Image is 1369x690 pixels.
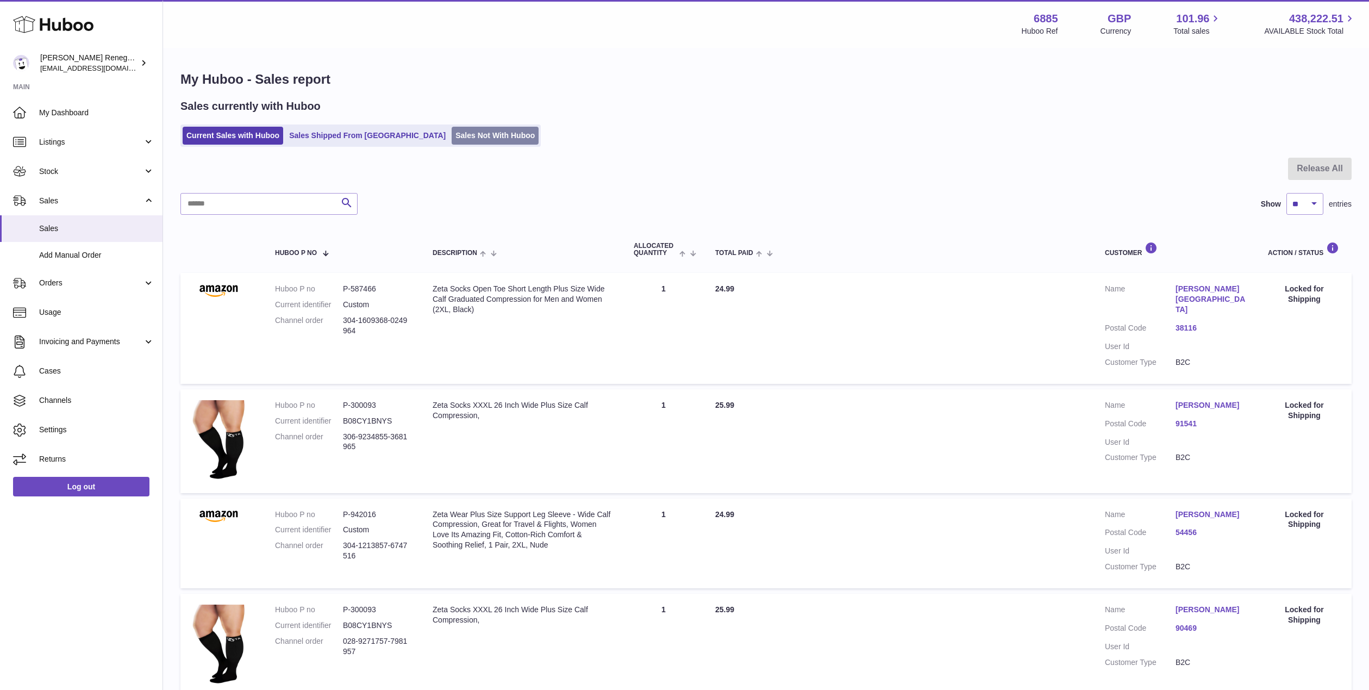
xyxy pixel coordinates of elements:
[343,284,411,294] dd: P-587466
[343,400,411,411] dd: P-300093
[13,477,149,496] a: Log out
[343,509,411,520] dd: P-942016
[1176,357,1246,368] dd: B2C
[1176,605,1246,615] a: [PERSON_NAME]
[180,71,1352,88] h1: My Huboo - Sales report
[634,243,677,257] span: ALLOCATED Quantity
[343,636,411,657] dd: 028-9271757-7981957
[623,499,704,589] td: 1
[1268,509,1341,530] div: Locked for Shipping
[343,315,411,336] dd: 304-1609368-0249964
[1268,284,1341,304] div: Locked for Shipping
[1108,11,1131,26] strong: GBP
[715,284,734,293] span: 24.99
[275,284,343,294] dt: Huboo P no
[1105,400,1176,413] dt: Name
[452,127,539,145] a: Sales Not With Huboo
[623,273,704,383] td: 1
[433,400,612,421] div: Zeta Socks XXXL 26 Inch Wide Plus Size Calf Compression,
[40,64,160,72] span: [EMAIL_ADDRESS][DOMAIN_NAME]
[1176,419,1246,429] a: 91541
[1105,546,1176,556] dt: User Id
[1105,509,1176,523] dt: Name
[17,17,26,26] img: logo_orange.svg
[715,510,734,519] span: 24.99
[343,620,411,631] dd: B08CY1BNYS
[1105,452,1176,463] dt: Customer Type
[275,509,343,520] dt: Huboo P no
[275,400,343,411] dt: Huboo P no
[1105,562,1176,572] dt: Customer Type
[41,64,97,71] div: Domain Overview
[275,315,343,336] dt: Channel order
[1176,11,1209,26] span: 101.96
[1176,323,1246,333] a: 38116
[39,223,154,234] span: Sales
[29,63,38,72] img: tab_domain_overview_orange.svg
[343,540,411,561] dd: 304-1213857-6747516
[1105,605,1176,618] dt: Name
[1022,26,1058,36] div: Huboo Ref
[108,63,117,72] img: tab_keywords_by_traffic_grey.svg
[1268,400,1341,421] div: Locked for Shipping
[275,525,343,535] dt: Current identifier
[1176,452,1246,463] dd: B2C
[1176,562,1246,572] dd: B2C
[433,509,612,551] div: Zeta Wear Plus Size Support Leg Sleeve - Wide Calf Compression, Great for Travel & Flights, Women...
[343,300,411,310] dd: Custom
[343,525,411,535] dd: Custom
[1329,199,1352,209] span: entries
[1105,642,1176,652] dt: User Id
[623,389,704,493] td: 1
[1034,11,1058,26] strong: 6885
[275,636,343,657] dt: Channel order
[39,278,143,288] span: Orders
[1105,657,1176,668] dt: Customer Type
[1176,657,1246,668] dd: B2C
[433,250,477,257] span: Description
[1176,400,1246,411] a: [PERSON_NAME]
[1105,341,1176,352] dt: User Id
[39,108,154,118] span: My Dashboard
[1105,437,1176,447] dt: User Id
[1173,26,1222,36] span: Total sales
[275,540,343,561] dt: Channel order
[1105,242,1246,257] div: Customer
[30,17,53,26] div: v 4.0.25
[120,64,183,71] div: Keywords by Traffic
[39,454,154,464] span: Returns
[39,425,154,435] span: Settings
[1105,323,1176,336] dt: Postal Code
[1289,11,1343,26] span: 438,222.51
[433,605,612,625] div: Zeta Socks XXXL 26 Inch Wide Plus Size Calf Compression,
[343,605,411,615] dd: P-300093
[275,416,343,426] dt: Current identifier
[191,605,246,684] img: $_1.JPG
[1264,11,1356,36] a: 438,222.51 AVAILABLE Stock Total
[433,284,612,315] div: Zeta Socks Open Toe Short Length Plus Size Wide Calf Graduated Compression for Men and Women (2XL...
[13,55,29,71] img: directordarren@gmail.com
[191,284,246,297] img: amazon.png
[183,127,283,145] a: Current Sales with Huboo
[1176,623,1246,633] a: 90469
[1105,527,1176,540] dt: Postal Code
[39,250,154,260] span: Add Manual Order
[1268,605,1341,625] div: Locked for Shipping
[275,300,343,310] dt: Current identifier
[28,28,120,37] div: Domain: [DOMAIN_NAME]
[1105,419,1176,432] dt: Postal Code
[285,127,449,145] a: Sales Shipped From [GEOGRAPHIC_DATA]
[39,337,143,347] span: Invoicing and Payments
[180,99,321,114] h2: Sales currently with Huboo
[191,400,246,480] img: $_1.JPG
[715,250,753,257] span: Total paid
[39,166,143,177] span: Stock
[1264,26,1356,36] span: AVAILABLE Stock Total
[1176,527,1246,538] a: 54456
[715,605,734,614] span: 25.99
[39,395,154,406] span: Channels
[343,432,411,452] dd: 306-9234855-3681965
[39,137,143,147] span: Listings
[191,509,246,523] img: amazon.png
[275,432,343,452] dt: Channel order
